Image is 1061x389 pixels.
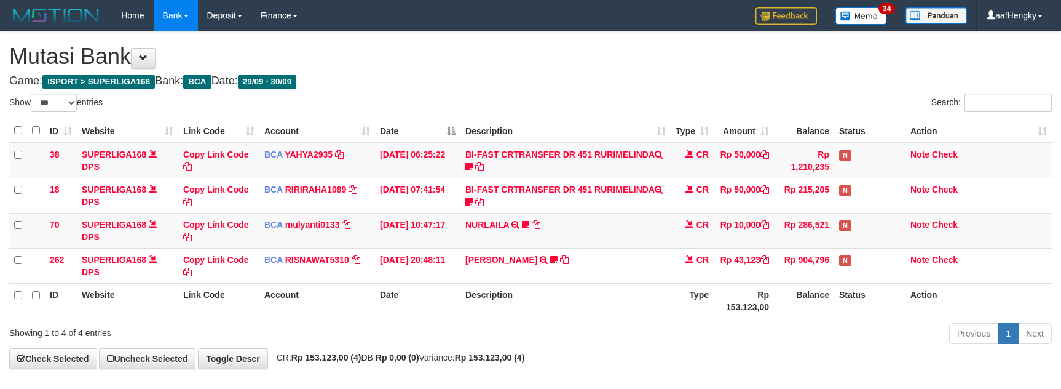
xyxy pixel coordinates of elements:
[834,283,905,318] th: Status
[671,119,714,143] th: Type: activate to sort column ascending
[375,119,460,143] th: Date: activate to sort column descending
[183,150,249,172] a: Copy Link Code
[774,248,834,283] td: Rp 904,796
[671,283,714,318] th: Type
[375,213,460,248] td: [DATE] 10:47:17
[560,255,569,265] a: Copy YOSI EFENDI to clipboard
[760,185,769,194] a: Copy Rp 50,000 to clipboard
[77,283,178,318] th: Website
[285,150,333,159] a: YAHYA2935
[285,220,340,230] a: mulyanti0133
[50,255,64,265] span: 262
[9,75,1052,87] h4: Game: Bank: Date:
[839,185,851,196] span: Has Note
[460,283,671,318] th: Description
[455,353,525,363] strong: Rp 153.123,00 (4)
[905,7,967,24] img: panduan.png
[910,150,929,159] a: Note
[9,6,103,25] img: MOTION_logo.png
[696,220,709,230] span: CR
[259,119,375,143] th: Account: activate to sort column ascending
[465,220,509,230] a: NURLAILA
[532,220,540,230] a: Copy NURLAILA to clipboard
[352,255,360,265] a: Copy RISNAWAT5310 to clipboard
[774,119,834,143] th: Balance
[839,255,851,266] span: Has Note
[375,283,460,318] th: Date
[714,213,774,248] td: Rp 10,000
[178,283,259,318] th: Link Code
[714,178,774,213] td: Rp 50,000
[349,185,357,194] a: Copy RIRIRAHA1089 to clipboard
[475,162,484,172] a: Copy BI-FAST CRTRANSFER DR 451 RURIMELINDA to clipboard
[50,220,60,230] span: 70
[375,248,460,283] td: [DATE] 20:48:11
[264,185,283,194] span: BCA
[264,150,283,159] span: BCA
[696,185,709,194] span: CR
[878,3,895,14] span: 34
[774,178,834,213] td: Rp 215,205
[696,150,709,159] span: CR
[760,255,769,265] a: Copy Rp 43,123 to clipboard
[285,185,347,194] a: RIRIRAHA1089
[910,185,929,194] a: Note
[9,348,97,369] a: Check Selected
[910,220,929,230] a: Note
[760,220,769,230] a: Copy Rp 10,000 to clipboard
[77,119,178,143] th: Website: activate to sort column ascending
[376,353,419,363] strong: Rp 0,00 (0)
[475,197,484,207] a: Copy BI-FAST CRTRANSFER DR 451 RURIMELINDA to clipboard
[839,150,851,161] span: Has Note
[465,255,537,265] a: [PERSON_NAME]
[460,178,671,213] td: BI-FAST CRTRANSFER DR 451 RURIMELINDA
[291,353,361,363] strong: Rp 153.123,00 (4)
[178,119,259,143] th: Link Code: activate to sort column ascending
[774,143,834,178] td: Rp 1,210,235
[714,248,774,283] td: Rp 43,123
[270,353,525,363] span: CR: DB: Variance:
[964,94,1052,112] input: Search:
[714,143,774,178] td: Rp 50,000
[932,185,958,194] a: Check
[714,283,774,318] th: Rp 153.123,00
[238,75,297,89] span: 29/09 - 30/09
[99,348,195,369] a: Uncheck Selected
[460,119,671,143] th: Description: activate to sort column ascending
[839,220,851,231] span: Has Note
[9,322,433,339] div: Showing 1 to 4 of 4 entries
[375,178,460,213] td: [DATE] 07:41:54
[905,283,1052,318] th: Action
[198,348,268,369] a: Toggle Descr
[696,255,709,265] span: CR
[82,220,146,230] a: SUPERLIGA168
[50,150,60,159] span: 38
[77,248,178,283] td: DPS
[77,143,178,178] td: DPS
[834,119,905,143] th: Status
[910,255,929,265] a: Note
[1018,323,1052,344] a: Next
[77,213,178,248] td: DPS
[949,323,998,344] a: Previous
[760,150,769,159] a: Copy Rp 50,000 to clipboard
[45,119,77,143] th: ID: activate to sort column ascending
[774,213,834,248] td: Rp 286,521
[50,185,60,194] span: 18
[183,255,249,277] a: Copy Link Code
[9,94,103,112] label: Show entries
[342,220,350,230] a: Copy mulyanti0133 to clipboard
[285,255,349,265] a: RISNAWAT5310
[835,7,887,25] img: Button%20Memo.svg
[714,119,774,143] th: Amount: activate to sort column ascending
[82,150,146,159] a: SUPERLIGA168
[932,255,958,265] a: Check
[932,220,958,230] a: Check
[335,150,344,159] a: Copy YAHYA2935 to clipboard
[905,119,1052,143] th: Action: activate to sort column ascending
[183,185,249,207] a: Copy Link Code
[460,143,671,178] td: BI-FAST CRTRANSFER DR 451 RURIMELINDA
[42,75,155,89] span: ISPORT > SUPERLIGA168
[998,323,1019,344] a: 1
[932,150,958,159] a: Check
